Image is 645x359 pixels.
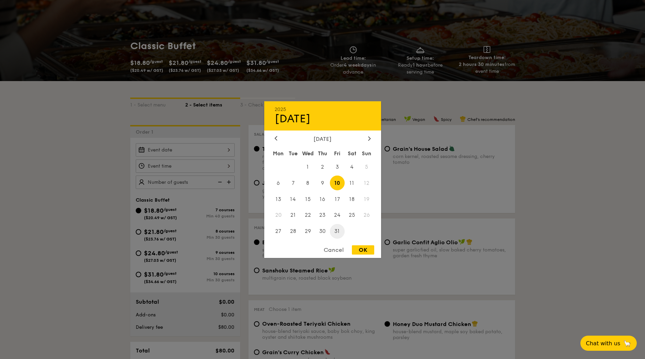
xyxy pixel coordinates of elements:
span: 31 [330,224,345,239]
span: 28 [286,224,300,239]
span: 10 [330,176,345,190]
button: Chat with us🦙 [580,336,637,351]
span: 13 [271,192,286,206]
span: 5 [359,159,374,174]
div: OK [352,245,374,255]
span: 9 [315,176,330,190]
span: 3 [330,159,345,174]
span: 20 [271,208,286,223]
span: 18 [345,192,359,206]
span: 2 [315,159,330,174]
span: 6 [271,176,286,190]
span: 30 [315,224,330,239]
div: Tue [286,147,300,159]
span: 24 [330,208,345,223]
div: 2025 [275,106,371,112]
div: Sat [345,147,359,159]
span: 8 [300,176,315,190]
div: [DATE] [275,135,371,142]
span: 12 [359,176,374,190]
span: 23 [315,208,330,223]
div: Fri [330,147,345,159]
span: 27 [271,224,286,239]
div: Thu [315,147,330,159]
div: Sun [359,147,374,159]
span: 11 [345,176,359,190]
span: 14 [286,192,300,206]
span: 26 [359,208,374,223]
span: 29 [300,224,315,239]
div: Wed [300,147,315,159]
div: [DATE] [275,112,371,125]
span: 15 [300,192,315,206]
span: 25 [345,208,359,223]
span: 1 [300,159,315,174]
span: 19 [359,192,374,206]
span: 7 [286,176,300,190]
span: 16 [315,192,330,206]
span: 17 [330,192,345,206]
span: 21 [286,208,300,223]
span: 🦙 [623,339,631,347]
span: Chat with us [586,340,620,347]
div: Mon [271,147,286,159]
span: 22 [300,208,315,223]
div: Cancel [317,245,351,255]
span: 4 [345,159,359,174]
